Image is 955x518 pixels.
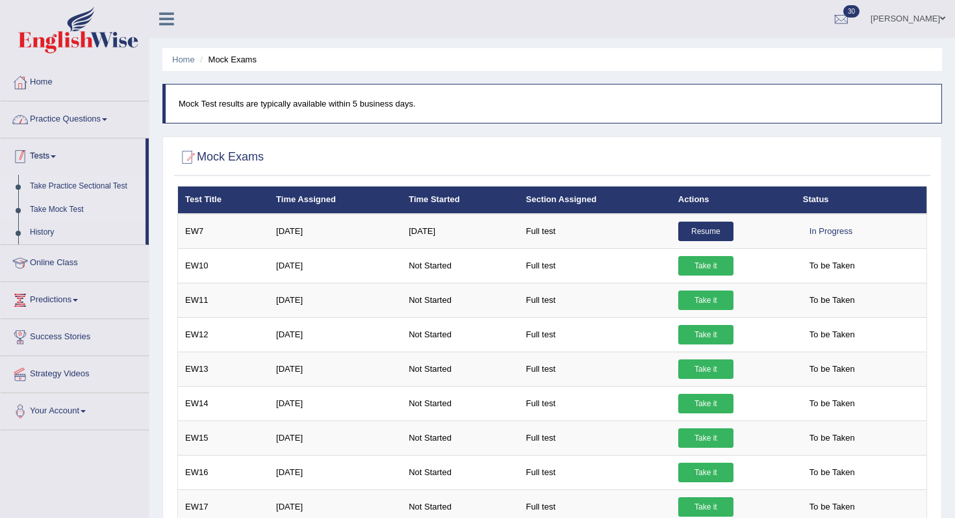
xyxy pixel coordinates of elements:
[519,187,671,214] th: Section Assigned
[519,421,671,455] td: Full test
[519,386,671,421] td: Full test
[1,319,149,352] a: Success Stories
[803,222,859,241] div: In Progress
[401,248,518,283] td: Not Started
[172,55,195,64] a: Home
[803,256,861,276] span: To be Taken
[178,352,270,386] td: EW13
[178,214,270,249] td: EW7
[269,386,401,421] td: [DATE]
[178,187,270,214] th: Test Title
[519,248,671,283] td: Full test
[401,317,518,352] td: Not Started
[269,352,401,386] td: [DATE]
[1,282,149,315] a: Predictions
[178,421,270,455] td: EW15
[269,421,401,455] td: [DATE]
[678,428,733,448] a: Take it
[803,394,861,413] span: To be Taken
[178,317,270,352] td: EW12
[678,291,733,310] a: Take it
[178,248,270,283] td: EW10
[401,214,518,249] td: [DATE]
[1,356,149,389] a: Strategy Videos
[1,64,149,97] a: Home
[803,291,861,310] span: To be Taken
[177,148,264,167] h2: Mock Exams
[519,317,671,352] td: Full test
[1,245,149,278] a: Online Class
[803,463,861,482] span: To be Taken
[803,359,861,379] span: To be Taken
[401,386,518,421] td: Not Started
[519,455,671,489] td: Full test
[24,198,146,222] a: Take Mock Test
[178,386,270,421] td: EW14
[843,5,860,18] span: 30
[796,187,927,214] th: Status
[678,463,733,482] a: Take it
[678,359,733,379] a: Take it
[671,187,796,214] th: Actions
[401,187,518,214] th: Time Started
[519,352,671,386] td: Full test
[178,455,270,489] td: EW16
[401,352,518,386] td: Not Started
[803,497,861,517] span: To be Taken
[24,221,146,244] a: History
[269,283,401,317] td: [DATE]
[803,428,861,448] span: To be Taken
[179,97,928,110] p: Mock Test results are typically available within 5 business days.
[678,497,733,517] a: Take it
[401,421,518,455] td: Not Started
[269,214,401,249] td: [DATE]
[401,455,518,489] td: Not Started
[678,325,733,344] a: Take it
[269,248,401,283] td: [DATE]
[519,283,671,317] td: Full test
[678,256,733,276] a: Take it
[1,393,149,426] a: Your Account
[178,283,270,317] td: EW11
[803,325,861,344] span: To be Taken
[519,214,671,249] td: Full test
[1,138,146,171] a: Tests
[1,101,149,134] a: Practice Questions
[197,53,257,66] li: Mock Exams
[269,317,401,352] td: [DATE]
[401,283,518,317] td: Not Started
[678,394,733,413] a: Take it
[269,455,401,489] td: [DATE]
[269,187,401,214] th: Time Assigned
[678,222,733,241] a: Resume
[24,175,146,198] a: Take Practice Sectional Test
